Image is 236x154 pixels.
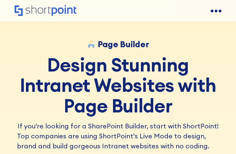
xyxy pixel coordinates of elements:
[17,121,219,131] h2: If you're looking for a SharePoint Builder, start with ShortPoint!
[203,122,236,154] iframe: Chat Widget
[17,55,219,116] h1: Design Stunning Intranet Websites with Page Builder
[15,5,76,17] a: Home
[211,6,221,16] a: open menu
[98,39,149,49] div: Page Builder
[17,131,219,151] p: Top companies are using ShortPoint's Live Mode to design, brand and build gorgeous Intranet websi...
